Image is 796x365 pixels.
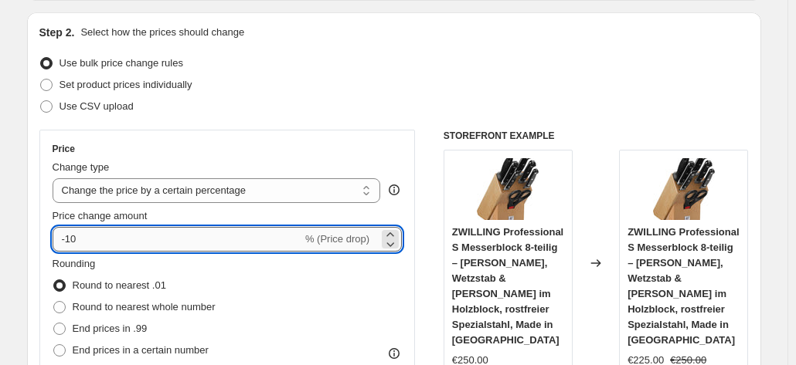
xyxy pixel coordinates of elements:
[73,301,216,313] span: Round to nearest whole number
[386,182,402,198] div: help
[452,226,563,346] span: ZWILLING Professional S Messerblock 8-teilig – [PERSON_NAME], Wetzstab & [PERSON_NAME] im Holzblo...
[53,258,96,269] span: Rounding
[477,158,539,220] img: 71pErjgHi_L_80x.jpg
[628,226,739,346] span: ZWILLING Professional S Messerblock 8-teilig – [PERSON_NAME], Wetzstab & [PERSON_NAME] im Holzblo...
[53,161,110,173] span: Change type
[73,323,148,334] span: End prices in .99
[60,100,134,112] span: Use CSV upload
[444,130,749,142] h6: STOREFRONT EXAMPLE
[53,143,75,155] h3: Price
[53,210,148,221] span: Price change amount
[80,25,244,40] p: Select how the prices should change
[73,279,166,291] span: Round to nearest .01
[305,233,369,245] span: % (Price drop)
[653,158,715,220] img: 71pErjgHi_L_80x.jpg
[53,227,302,252] input: -15
[60,79,192,90] span: Set product prices individually
[73,344,209,356] span: End prices in a certain number
[60,57,183,69] span: Use bulk price change rules
[39,25,75,40] h2: Step 2.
